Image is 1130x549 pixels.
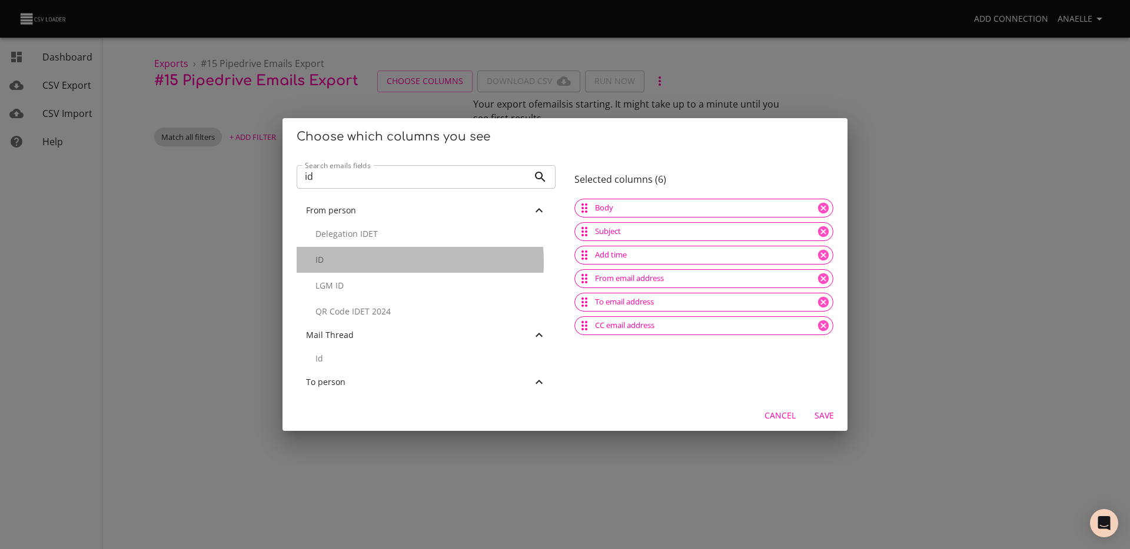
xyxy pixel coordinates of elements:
[297,393,556,419] div: Delegation IDET
[574,316,833,335] div: CC email address
[306,376,345,387] span: To person
[297,221,556,247] div: Delegation IDET
[588,202,620,213] span: Body
[315,254,546,266] p: ID
[760,405,800,427] button: Cancel
[574,269,833,288] div: From email address
[574,174,833,185] h6: Selected columns ( 6 )
[588,296,661,307] span: To email address
[765,409,796,423] span: Cancel
[574,222,833,241] div: Subject
[315,280,546,292] p: LGM ID
[297,324,556,346] div: Mail Thread
[574,199,833,217] div: Body
[588,320,662,331] span: CC email address
[297,299,556,324] div: QR Code IDET 2024
[315,353,546,364] p: Id
[297,200,556,221] div: From person
[1090,509,1118,537] div: Open Intercom Messenger
[297,371,556,393] div: To person
[297,346,556,371] div: Id
[297,128,833,146] h2: Choose which columns you see
[297,273,556,299] div: LGM ID
[805,405,843,427] button: Save
[588,249,634,260] span: Add time
[315,306,546,317] p: QR Code IDET 2024
[574,246,833,265] div: Add time
[306,205,356,216] span: From person
[574,293,833,312] div: To email address
[297,247,556,273] div: ID
[810,409,838,423] span: Save
[306,329,354,340] span: Mail Thread
[588,273,671,284] span: From email address
[588,226,628,237] span: Subject
[315,228,546,240] p: Delegation IDET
